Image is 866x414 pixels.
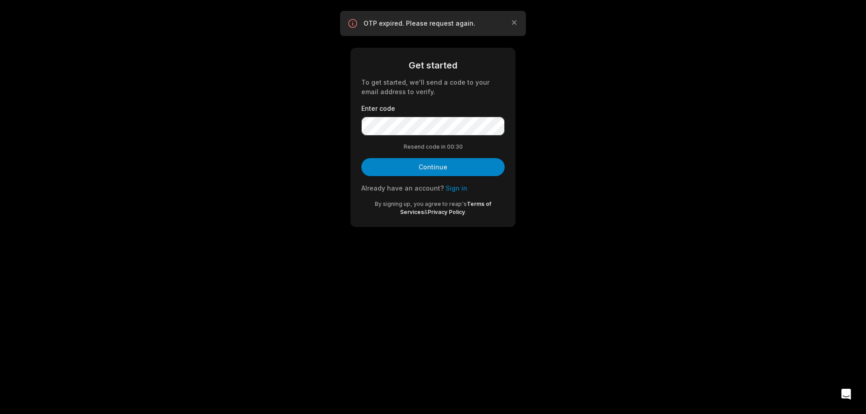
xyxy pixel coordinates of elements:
[361,143,505,151] div: Resend code in 00:
[428,209,465,215] a: Privacy Policy
[361,59,505,72] div: Get started
[446,184,467,192] a: Sign in
[361,104,505,113] label: Enter code
[835,383,857,405] div: Open Intercom Messenger
[364,19,502,28] p: OTP expired. Please request again.
[361,77,505,96] div: To get started, we'll send a code to your email address to verify.
[424,209,428,215] span: &
[465,209,466,215] span: .
[375,200,467,207] span: By signing up, you agree to reap's
[456,143,463,151] span: 30
[400,200,492,215] a: Terms of Services
[361,184,444,192] span: Already have an account?
[361,158,505,176] button: Continue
